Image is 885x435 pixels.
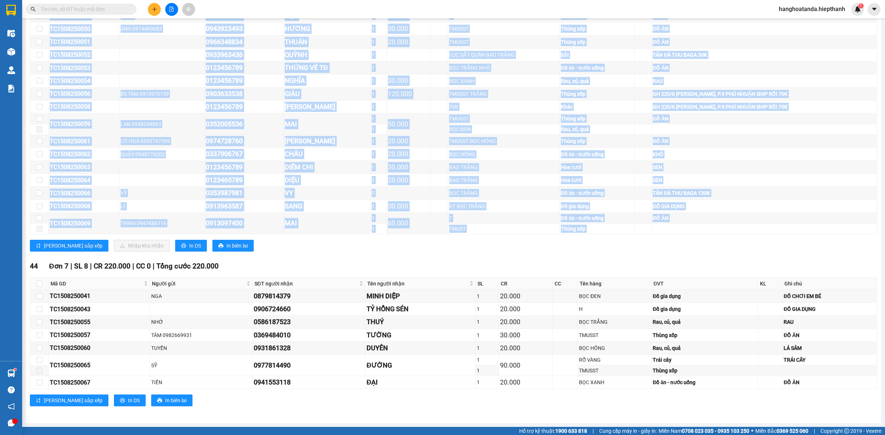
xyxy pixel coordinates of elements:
td: MAI [284,113,371,135]
span: hanghoatanda.hiepthanh [773,4,851,14]
span: Người gửi [152,280,245,288]
div: ĐỒ ĂN [784,331,876,339]
div: 3 [372,189,385,197]
div: TC1508250043 [50,305,149,314]
td: ĐƯỜNG [365,355,476,376]
td: 0977814490 [253,355,365,376]
span: | [132,262,134,270]
div: GH 220/6 [PERSON_NAME], P.9 PHÚ NHUẬN SHIP RỒI 70K [653,103,876,111]
td: TC1508250053 [49,62,119,74]
div: Rau, củ, quả [561,77,633,85]
td: QUỲNH [284,49,371,62]
div: CỤC SẮT QUẤN BAO TRẮNG [449,51,558,59]
td: HƯƠNG [284,22,371,35]
span: 44 [30,262,38,270]
div: Thùng xốp [561,137,633,145]
div: Khác [561,103,633,111]
td: TC1508250051 [49,36,119,49]
th: Tên hàng [578,278,652,290]
div: Đồ ăn - nước uống [561,189,633,197]
td: DIỄM CHI [284,161,371,174]
div: BỌC XANH [449,77,558,85]
div: 30.000 [388,201,429,211]
div: Hoa tươi [561,176,633,184]
span: CC 0 [136,262,151,270]
span: SL 8 [74,262,88,270]
img: logo-vxr [6,5,16,16]
div: ĐỒ GIA DỤNG [784,305,876,313]
div: Đồ ăn - nước uống [561,64,633,72]
td: TẢN ĐÀ [284,101,371,113]
div: NGHĨA [285,76,369,86]
sup: 1 [858,3,864,8]
div: 0943923493 [206,24,282,34]
div: TRINH 0947686716 [121,219,203,227]
div: 0913097400 [206,218,282,228]
div: TC1508250063 [50,162,118,172]
div: LÁ SÂM [784,344,876,352]
div: 1 [372,51,385,59]
img: warehouse-icon [7,29,15,37]
td: TC1508250050 [49,22,119,35]
div: MAI [285,218,369,228]
div: TƯỜNG [367,330,474,340]
img: warehouse-icon [7,369,15,377]
div: QUỲNH [285,50,369,60]
img: solution-icon [7,85,15,92]
div: TUYỀN [151,344,251,352]
div: ĐỒ CHƠI EM BÉ [784,292,876,300]
div: 0123465789 [206,175,282,185]
div: Sắt [561,51,633,59]
div: TC1508250055 [50,318,149,327]
div: SEN [653,163,876,171]
td: TC1508250057 [49,329,150,342]
td: 0123456789 [205,161,283,174]
span: | [70,262,72,270]
div: RAU [784,318,876,326]
td: TC1508250065 [49,355,150,376]
div: 0931861328 [254,343,364,353]
td: TC1508250059 [49,113,119,135]
div: 0903633538 [206,89,282,99]
td: TỶ HỒNG SÉN [365,303,476,316]
div: ĐỒ ĂN [653,115,876,123]
div: TC1508250060 [50,343,149,352]
div: 0123456789 [206,76,282,86]
td: 0337906767 [205,148,283,161]
div: NHỚ [151,318,251,326]
div: Thùng xốp [561,38,633,46]
div: 0966348834 [206,37,282,47]
div: Đồ gia dụng [561,202,633,210]
div: 20.000 [388,37,429,47]
div: 60.000 [388,218,429,228]
div: 0369484010 [254,330,364,340]
div: 20.000 [388,175,429,185]
div: THỨNG VÉ TĐ [285,63,369,73]
div: TC1508250054 [50,76,118,85]
div: SANG [285,201,369,211]
div: 0123456789 [206,102,282,112]
div: 1 [372,163,385,171]
div: Rau, củ, quả [561,125,633,133]
div: BỌC ĐEN [579,292,650,300]
div: 1 [372,125,385,133]
div: TC1508250061 [50,137,118,146]
span: printer [218,243,223,249]
div: SEN [653,176,876,184]
div: Đồ gia dụng [653,292,757,300]
div: NGA [151,292,251,300]
div: 1 [372,64,385,72]
div: KT BỌC TRẮNG [449,202,558,210]
td: TC1508250063 [49,161,119,174]
div: KHÔ [653,150,876,158]
button: printerIn DS [114,394,146,406]
div: 0353987981 [206,188,282,198]
div: 0913963587 [206,201,282,211]
div: 50.000 [388,119,429,129]
div: 30.000 [388,24,429,34]
td: CHÂU [284,148,371,161]
div: Thùng xốp [561,115,633,123]
div: 1 [477,331,498,339]
div: BAO TRẮNG [449,176,558,184]
div: TC1508250059 [50,119,118,129]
